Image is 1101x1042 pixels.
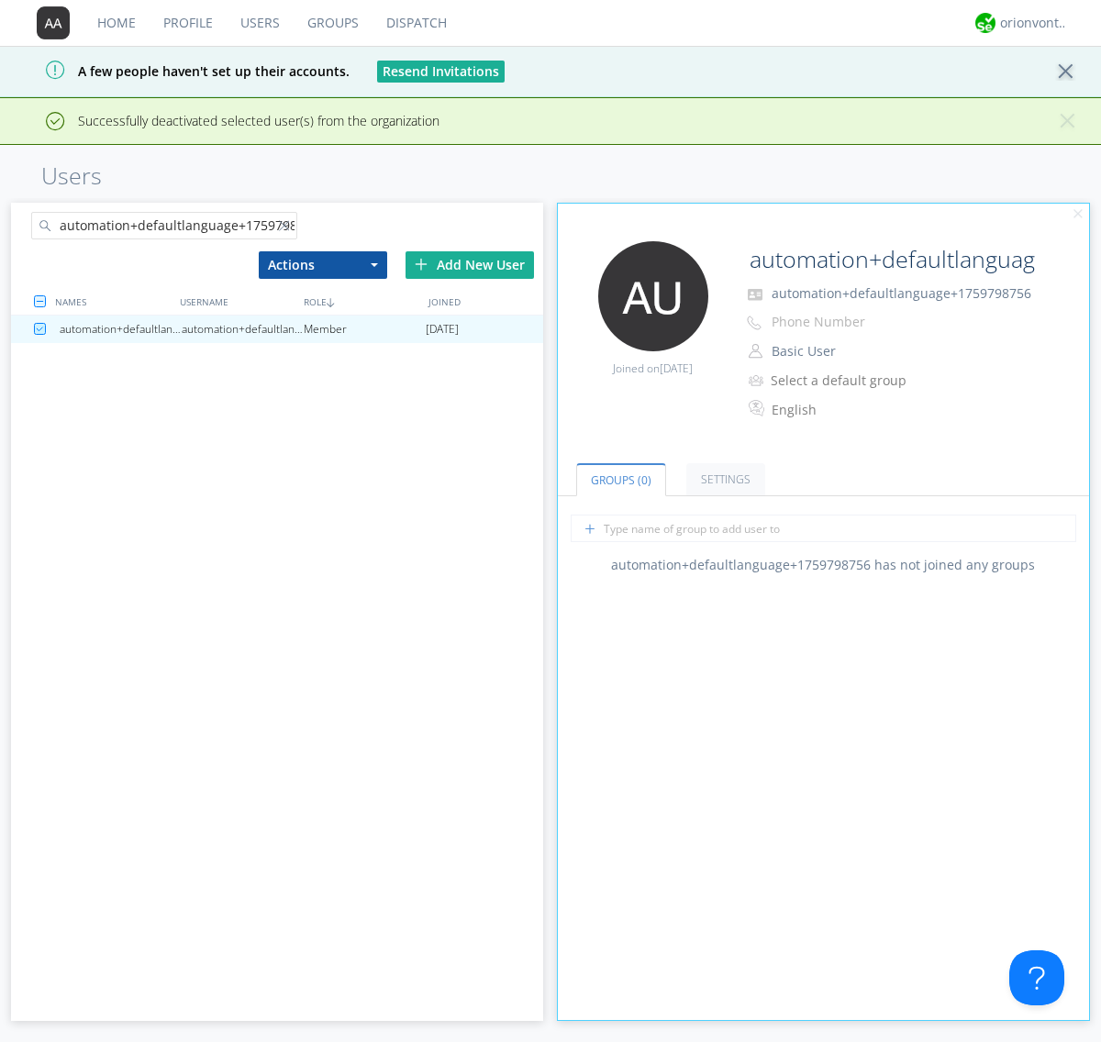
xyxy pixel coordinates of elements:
[377,61,505,83] button: Resend Invitations
[175,288,299,315] div: USERNAME
[598,241,708,351] img: 373638.png
[1072,208,1084,221] img: cancel.svg
[14,112,439,129] span: Successfully deactivated selected user(s) from the organization
[660,360,693,376] span: [DATE]
[749,368,766,393] img: icon-alert-users-thin-outline.svg
[406,251,534,279] div: Add New User
[772,284,1031,302] span: automation+defaultlanguage+1759798756
[299,288,423,315] div: ROLE
[765,338,949,364] button: Basic User
[14,62,350,80] span: A few people haven't set up their accounts.
[558,556,1090,574] div: automation+defaultlanguage+1759798756 has not joined any groups
[60,316,182,343] div: automation+defaultlanguage+1759798756
[304,316,426,343] div: Member
[747,316,762,330] img: phone-outline.svg
[772,401,925,419] div: English
[613,360,693,376] span: Joined on
[182,316,304,343] div: automation+defaultlanguage+1759798756
[31,212,297,239] input: Search users
[426,316,459,343] span: [DATE]
[749,344,762,359] img: person-outline.svg
[771,371,924,390] div: Select a default group
[37,6,70,39] img: 373638.png
[50,288,174,315] div: NAMES
[11,316,543,343] a: automation+defaultlanguage+1759798756automation+defaultlanguage+1759798756Member[DATE]
[259,251,387,279] button: Actions
[1009,950,1064,1005] iframe: Toggle Customer Support
[424,288,548,315] div: JOINED
[415,258,428,271] img: plus.svg
[686,463,765,495] a: Settings
[571,515,1076,542] input: Type name of group to add user to
[576,463,666,496] a: Groups (0)
[1000,14,1069,32] div: orionvontas+atlas+automation+org2
[749,397,767,419] img: In groups with Translation enabled, this user's messages will be automatically translated to and ...
[975,13,995,33] img: 29d36aed6fa347d5a1537e7736e6aa13
[742,241,1039,278] input: Name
